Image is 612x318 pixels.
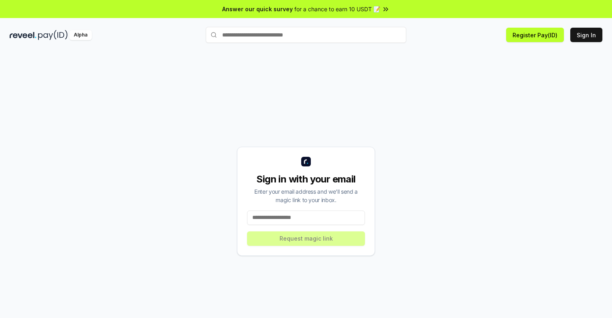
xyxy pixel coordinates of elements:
span: Answer our quick survey [222,5,293,13]
img: reveel_dark [10,30,36,40]
button: Register Pay(ID) [506,28,564,42]
img: pay_id [38,30,68,40]
span: for a chance to earn 10 USDT 📝 [294,5,380,13]
div: Sign in with your email [247,173,365,186]
div: Alpha [69,30,92,40]
div: Enter your email address and we’ll send a magic link to your inbox. [247,187,365,204]
img: logo_small [301,157,311,166]
button: Sign In [570,28,602,42]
